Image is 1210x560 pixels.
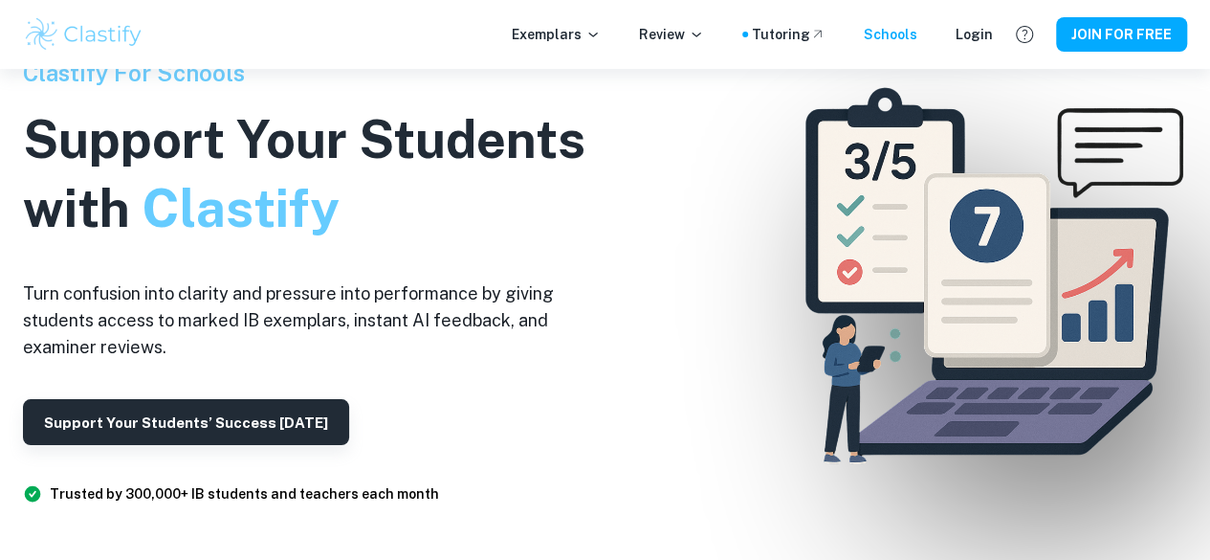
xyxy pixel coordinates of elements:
a: Tutoring [752,24,825,45]
a: Login [956,24,993,45]
h6: Turn confusion into clarity and pressure into performance by giving students access to marked IB ... [23,280,616,361]
span: Clastify [142,178,339,238]
h6: Clastify For Schools [23,56,616,90]
p: Review [639,24,704,45]
h6: Trusted by 300,000+ IB students and teachers each month [50,483,439,504]
button: JOIN FOR FREE [1056,17,1187,52]
img: Clastify For Schools Hero [762,56,1210,504]
h1: Support Your Students with [23,105,616,243]
img: Clastify logo [23,15,144,54]
p: Exemplars [512,24,601,45]
button: Help and Feedback [1008,18,1041,51]
a: Schools [864,24,917,45]
button: Support Your Students’ Success [DATE] [23,399,349,445]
